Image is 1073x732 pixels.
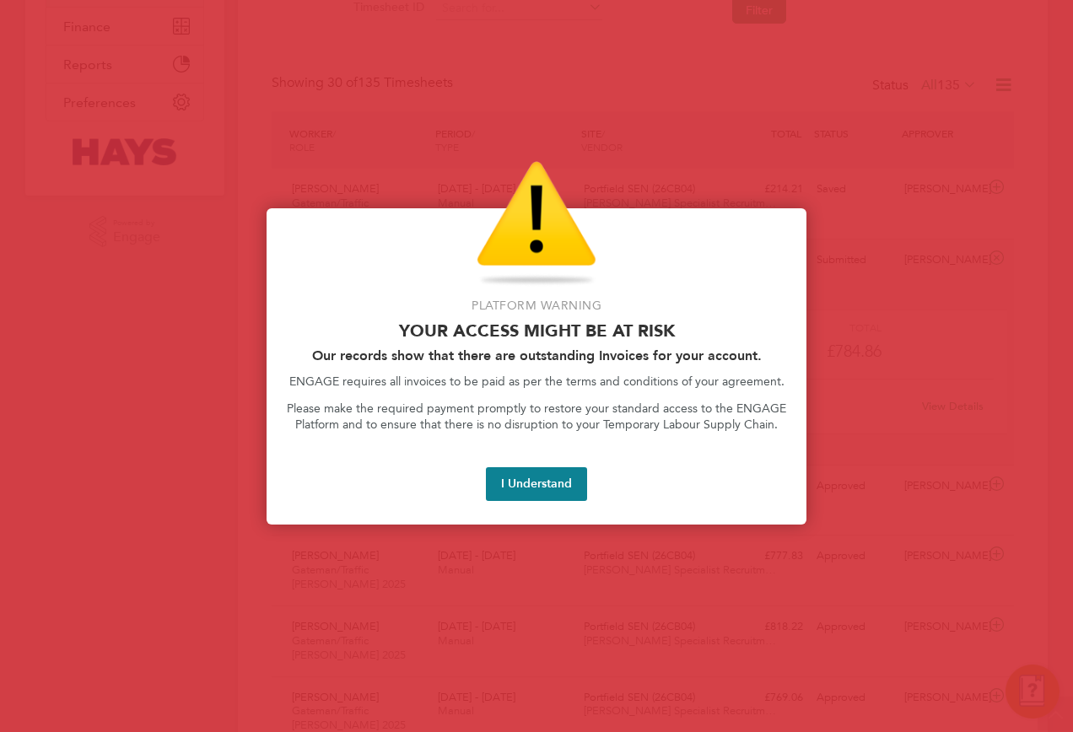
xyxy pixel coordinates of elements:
p: Platform Warning [287,298,786,315]
p: ENGAGE requires all invoices to be paid as per the terms and conditions of your agreement. [287,374,786,390]
img: Warning Icon [477,161,596,288]
p: Please make the required payment promptly to restore your standard access to the ENGAGE Platform ... [287,401,786,433]
button: I Understand [486,467,587,501]
div: Access At Risk [267,208,806,525]
p: Your access might be at risk [287,320,786,341]
h2: Our records show that there are outstanding Invoices for your account. [287,347,786,363]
